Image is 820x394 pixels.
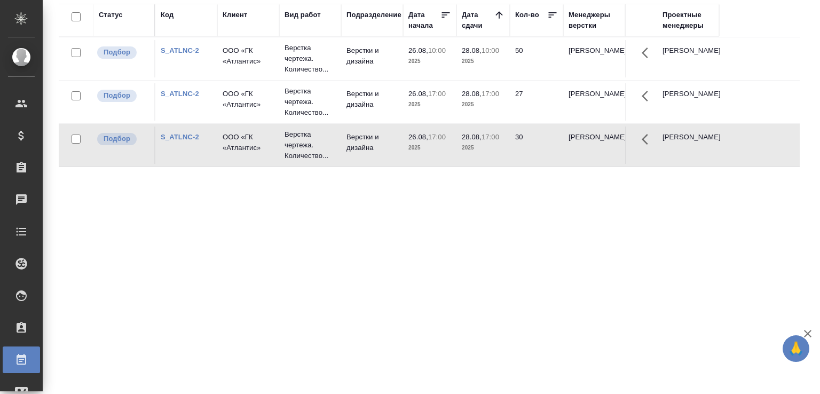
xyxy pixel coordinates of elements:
[569,89,620,99] p: [PERSON_NAME]
[408,10,440,31] div: Дата начала
[462,46,482,54] p: 28.08,
[510,40,563,77] td: 50
[657,83,719,121] td: [PERSON_NAME]
[635,40,661,66] button: Здесь прячутся важные кнопки
[285,43,336,75] p: Верстка чертежа. Количество...
[99,10,123,20] div: Статус
[569,132,620,143] p: [PERSON_NAME]
[635,127,661,152] button: Здесь прячутся важные кнопки
[657,127,719,164] td: [PERSON_NAME]
[462,143,504,153] p: 2025
[428,46,446,54] p: 10:00
[462,133,482,141] p: 28.08,
[161,10,174,20] div: Код
[482,46,499,54] p: 10:00
[462,10,494,31] div: Дата сдачи
[223,45,274,67] p: ООО «ГК «Атлантис»
[161,90,199,98] a: S_ATLNC-2
[341,83,403,121] td: Верстки и дизайна
[462,90,482,98] p: 28.08,
[787,337,805,360] span: 🙏
[510,83,563,121] td: 27
[569,45,620,56] p: [PERSON_NAME]
[285,129,336,161] p: Верстка чертежа. Количество...
[569,10,620,31] div: Менеджеры верстки
[341,127,403,164] td: Верстки и дизайна
[104,90,130,101] p: Подбор
[346,10,401,20] div: Подразделение
[428,90,446,98] p: 17:00
[663,10,714,31] div: Проектные менеджеры
[161,133,199,141] a: S_ATLNC-2
[96,89,149,103] div: Можно подбирать исполнителей
[635,83,661,109] button: Здесь прячутся важные кнопки
[657,40,719,77] td: [PERSON_NAME]
[408,90,428,98] p: 26.08,
[104,47,130,58] p: Подбор
[783,335,809,362] button: 🙏
[285,86,336,118] p: Верстка чертежа. Количество...
[161,46,199,54] a: S_ATLNC-2
[408,99,451,110] p: 2025
[482,133,499,141] p: 17:00
[408,143,451,153] p: 2025
[223,89,274,110] p: ООО «ГК «Атлантис»
[462,56,504,67] p: 2025
[515,10,539,20] div: Кол-во
[223,132,274,153] p: ООО «ГК «Атлантис»
[341,40,403,77] td: Верстки и дизайна
[408,56,451,67] p: 2025
[104,133,130,144] p: Подбор
[462,99,504,110] p: 2025
[223,10,247,20] div: Клиент
[482,90,499,98] p: 17:00
[510,127,563,164] td: 30
[428,133,446,141] p: 17:00
[408,133,428,141] p: 26.08,
[285,10,321,20] div: Вид работ
[408,46,428,54] p: 26.08,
